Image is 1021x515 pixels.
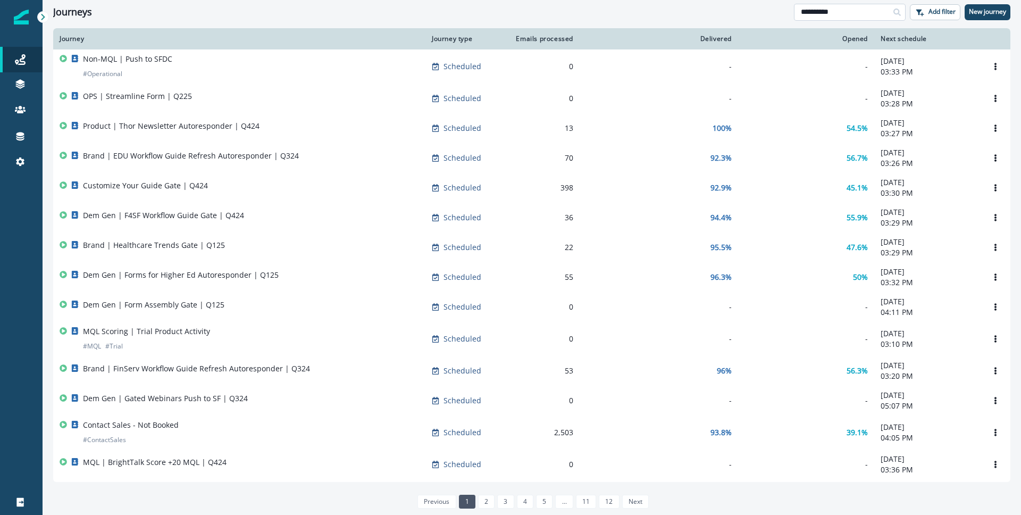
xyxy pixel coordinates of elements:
a: Dem Gen | Form Assembly Gate | Q125Scheduled0--[DATE]04:11 PMOptions [53,292,1010,322]
p: 03:10 PM [881,339,974,350]
p: 03:32 PM [881,277,974,288]
p: MQL Scoring | Trial Product Activity [83,326,210,337]
p: MQL | BrightTalk Score +20 MQL | Q424 [83,457,227,468]
div: - [586,395,732,406]
button: Options [987,90,1004,106]
p: Scheduled [443,212,481,223]
p: 45.1% [847,182,868,193]
p: Dem Gen | F4SF Workflow Guide Gate | Q424 [83,210,244,221]
p: # ContactSales [83,435,126,445]
p: 03:28 PM [881,98,974,109]
div: Next schedule [881,35,974,43]
p: OPS | Streamline Form | Q225 [83,91,192,102]
button: Options [987,425,1004,441]
button: Options [987,299,1004,315]
a: Page 2 [478,495,495,509]
a: Page 11 [576,495,596,509]
div: 0 [512,61,573,72]
div: - [586,334,732,344]
button: Options [987,150,1004,166]
p: # Trial [105,341,123,352]
button: Options [987,210,1004,226]
a: MQL Scoring | Trial Product Activity#MQL#TrialScheduled0--[DATE]03:10 PMOptions [53,322,1010,356]
div: - [586,459,732,470]
p: 100% [713,123,732,134]
p: Scheduled [443,93,481,104]
p: Scheduled [443,272,481,283]
p: Scheduled [443,427,481,438]
p: Dem Gen | Gated Webinars Push to SF | Q324 [83,393,248,404]
p: [DATE] [881,237,974,247]
a: Page 4 [517,495,533,509]
a: Product | Thor Newsletter Autoresponder | Q424Scheduled13100%54.5%[DATE]03:27 PMOptions [53,113,1010,143]
a: Dem Gen | F4SF Workflow Guide Gate | Q424Scheduled3694.4%55.9%[DATE]03:29 PMOptions [53,203,1010,232]
button: Options [987,331,1004,347]
div: Opened [744,35,868,43]
div: - [744,395,868,406]
div: 22 [512,242,573,253]
button: Options [987,393,1004,409]
p: Customize Your Guide Gate | Q424 [83,180,208,191]
p: Scheduled [443,242,481,253]
p: [DATE] [881,88,974,98]
p: [DATE] [881,267,974,277]
div: Emails processed [512,35,573,43]
div: 0 [512,334,573,344]
p: Contact Sales - Not Booked [83,420,179,430]
p: [DATE] [881,360,974,371]
h1: Journeys [53,6,92,18]
a: Lifecycle | Trial Nurture v2 | Q324#Lifecycle#TrialScheduled209,90599.6%34.5%[DATE]04:00 PMOptions [53,479,1010,513]
p: 92.3% [710,153,732,163]
a: Page 12 [599,495,619,509]
button: Options [987,363,1004,379]
div: 0 [512,93,573,104]
p: Scheduled [443,182,481,193]
p: 03:20 PM [881,371,974,381]
p: [DATE] [881,390,974,401]
div: - [744,334,868,344]
div: 0 [512,459,573,470]
p: 03:26 PM [881,158,974,169]
a: MQL | BrightTalk Score +20 MQL | Q424Scheduled0--[DATE]03:36 PMOptions [53,450,1010,479]
p: 50% [853,272,868,283]
p: Brand | EDU Workflow Guide Refresh Autoresponder | Q324 [83,151,299,161]
p: Non-MQL | Push to SFDC [83,54,172,64]
button: Options [987,269,1004,285]
div: - [744,61,868,72]
p: 03:33 PM [881,67,974,77]
div: - [744,302,868,312]
div: - [744,459,868,470]
a: Page 1 is your current page [459,495,475,509]
p: 03:29 PM [881,218,974,228]
p: Scheduled [443,334,481,344]
p: [DATE] [881,56,974,67]
a: Brand | EDU Workflow Guide Refresh Autoresponder | Q324Scheduled7092.3%56.7%[DATE]03:26 PMOptions [53,143,1010,173]
p: 05:07 PM [881,401,974,411]
p: Dem Gen | Form Assembly Gate | Q125 [83,300,224,310]
ul: Pagination [415,495,649,509]
p: 04:11 PM [881,307,974,318]
a: Customize Your Guide Gate | Q424Scheduled39892.9%45.1%[DATE]03:30 PMOptions [53,173,1010,203]
p: Add filter [928,8,956,15]
p: Scheduled [443,61,481,72]
div: - [586,61,732,72]
button: New journey [965,4,1010,20]
p: [DATE] [881,207,974,218]
p: 55.9% [847,212,868,223]
p: 39.1% [847,427,868,438]
div: 2,503 [512,427,573,438]
p: # MQL [83,341,101,352]
p: [DATE] [881,118,974,128]
p: 03:36 PM [881,464,974,475]
img: Inflection [14,10,29,24]
div: 55 [512,272,573,283]
div: Delivered [586,35,732,43]
div: 13 [512,123,573,134]
div: Journey [60,35,419,43]
p: Scheduled [443,302,481,312]
p: 96.3% [710,272,732,283]
p: New journey [969,8,1006,15]
p: Scheduled [443,459,481,470]
p: 54.5% [847,123,868,134]
p: # Operational [83,69,122,79]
